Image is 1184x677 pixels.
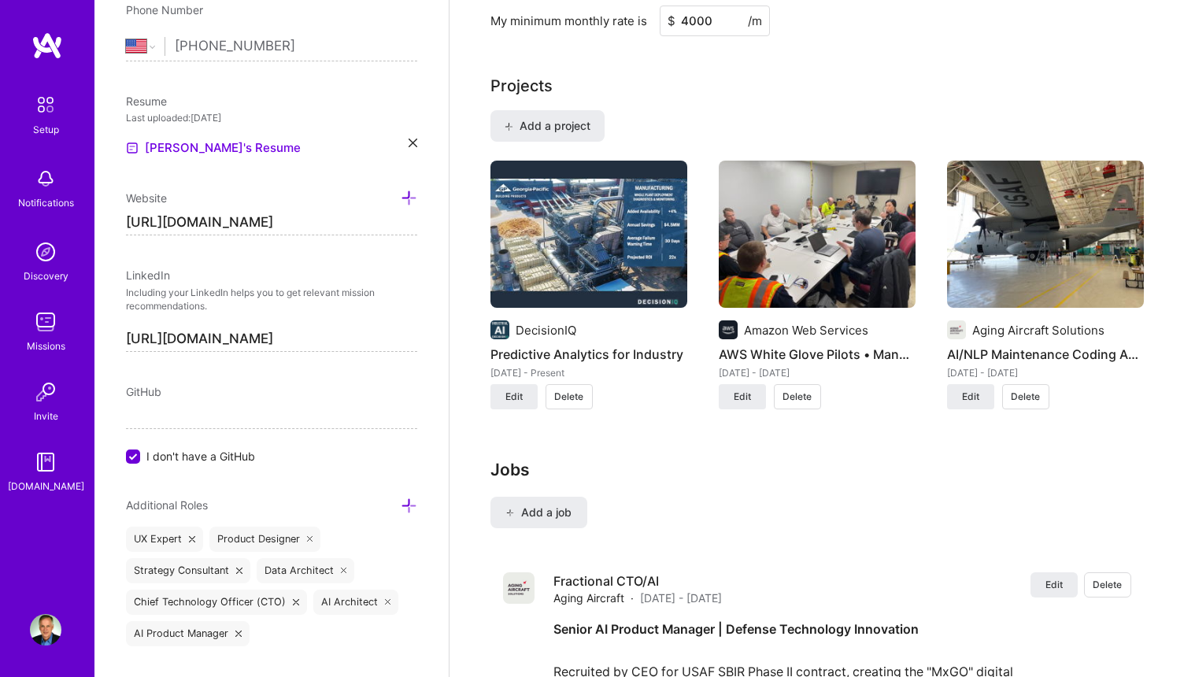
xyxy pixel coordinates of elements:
[126,287,417,313] p: Including your LinkedIn helps you to get relevant mission recommendations.
[668,13,675,29] span: $
[947,161,1144,309] img: AI/NLP Maintenance Coding App for USAF C-130 Aircraft
[126,558,250,583] div: Strategy Consultant
[24,268,68,284] div: Discovery
[126,268,170,282] span: LinkedIn
[490,497,587,528] button: Add a job
[947,344,1144,364] h4: AI/NLP Maintenance Coding App for USAF C-130 Aircraft
[490,320,509,339] img: Company logo
[341,568,347,574] i: icon Close
[385,599,391,605] i: icon Close
[126,191,167,205] span: Website
[30,236,61,268] img: discovery
[18,194,74,211] div: Notifications
[1084,572,1131,597] button: Delete
[126,590,307,615] div: Chief Technology Officer (CTO)
[1093,578,1122,591] span: Delete
[947,384,994,409] button: Edit
[126,621,250,646] div: AI Product Manager
[236,568,242,574] i: icon Close
[490,364,687,381] div: [DATE] - Present
[783,390,812,404] span: Delete
[1002,384,1049,409] button: Delete
[505,390,523,404] span: Edit
[631,590,634,606] span: ·
[235,631,242,637] i: icon Close
[719,320,738,339] img: Company logo
[126,139,301,157] a: [PERSON_NAME]'s Resume
[554,390,583,404] span: Delete
[30,376,61,408] img: Invite
[490,460,1144,479] h3: Jobs
[313,590,399,615] div: AI Architect
[27,338,65,354] div: Missions
[126,498,208,512] span: Additional Roles
[748,13,762,29] span: /m
[30,163,61,194] img: bell
[640,590,722,606] span: [DATE] - [DATE]
[30,614,61,646] img: User Avatar
[126,142,139,154] img: Resume
[33,121,59,138] div: Setup
[29,88,62,121] img: setup
[293,599,299,605] i: icon Close
[126,3,203,17] span: Phone Number
[504,122,512,131] i: icon PlusBlack
[30,306,61,338] img: teamwork
[1030,572,1078,597] button: Edit
[546,384,593,409] button: Delete
[31,31,63,60] img: logo
[126,109,417,126] div: Last uploaded: [DATE]
[126,210,417,235] input: http://...
[490,161,687,309] img: Predictive Analytics for Industry
[490,384,538,409] button: Edit
[30,446,61,478] img: guide book
[516,322,576,338] div: DecisionIQ
[146,448,255,464] span: I don't have a GitHub
[307,536,313,542] i: icon Close
[257,558,355,583] div: Data Architect
[490,13,647,29] div: My minimum monthly rate is
[947,364,1144,381] div: [DATE] - [DATE]
[26,614,65,646] a: User Avatar
[209,527,321,552] div: Product Designer
[189,536,195,542] i: icon Close
[734,390,751,404] span: Edit
[719,364,916,381] div: [DATE] - [DATE]
[506,505,572,520] span: Add a job
[553,572,722,590] h4: Fractional CTO/AI
[126,385,161,398] span: GitHub
[175,24,417,69] input: +1 (000) 000-0000
[409,139,417,147] i: icon Close
[719,161,916,309] img: AWS White Glove Pilots • Manufacturing
[719,344,916,364] h4: AWS White Glove Pilots • Manufacturing
[8,478,84,494] div: [DOMAIN_NAME]
[1045,578,1063,591] span: Edit
[962,390,979,404] span: Edit
[744,322,868,338] div: Amazon Web Services
[34,408,58,424] div: Invite
[126,94,167,108] span: Resume
[1011,390,1040,404] span: Delete
[506,509,515,517] i: icon PlusBlack
[490,74,553,98] div: Projects
[490,344,687,364] h4: Predictive Analytics for Industry
[504,118,590,134] span: Add a project
[490,110,605,142] button: Add a project
[553,590,624,606] span: Aging Aircraft
[774,384,821,409] button: Delete
[126,527,203,552] div: UX Expert
[660,6,770,36] input: XXX
[719,384,766,409] button: Edit
[503,572,535,604] img: Company logo
[972,322,1104,338] div: Aging Aircraft Solutions
[947,320,966,339] img: Company logo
